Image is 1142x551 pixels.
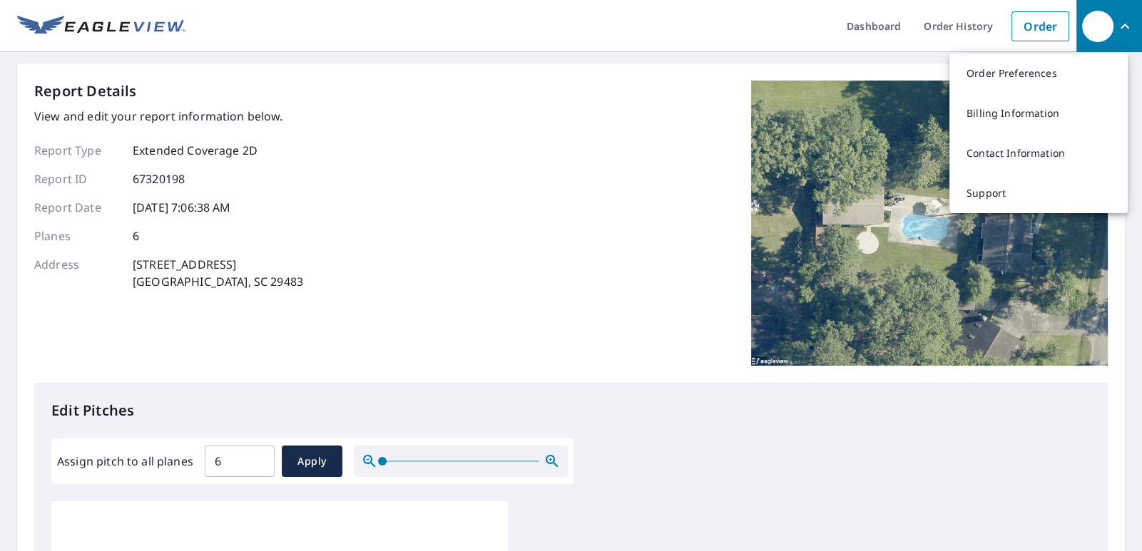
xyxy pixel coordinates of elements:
[133,227,139,244] p: 6
[17,16,185,37] img: EV Logo
[133,256,303,290] p: [STREET_ADDRESS] [GEOGRAPHIC_DATA], SC 29483
[34,256,120,290] p: Address
[34,142,120,159] p: Report Type
[57,453,193,470] label: Assign pitch to all planes
[133,170,185,187] p: 67320198
[34,108,303,125] p: View and edit your report information below.
[34,199,120,216] p: Report Date
[133,199,231,216] p: [DATE] 7:06:38 AM
[205,441,275,481] input: 00.0
[751,81,1108,366] img: Top image
[282,446,342,477] button: Apply
[949,53,1128,93] a: Order Preferences
[34,170,120,187] p: Report ID
[949,93,1128,133] a: Billing Information
[133,142,258,159] p: Extended Coverage 2D
[949,133,1128,173] a: Contact Information
[949,173,1128,213] a: Support
[34,81,137,102] p: Report Details
[1011,11,1069,41] a: Order
[51,400,1091,421] p: Edit Pitches
[293,453,331,470] span: Apply
[34,227,120,244] p: Planes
